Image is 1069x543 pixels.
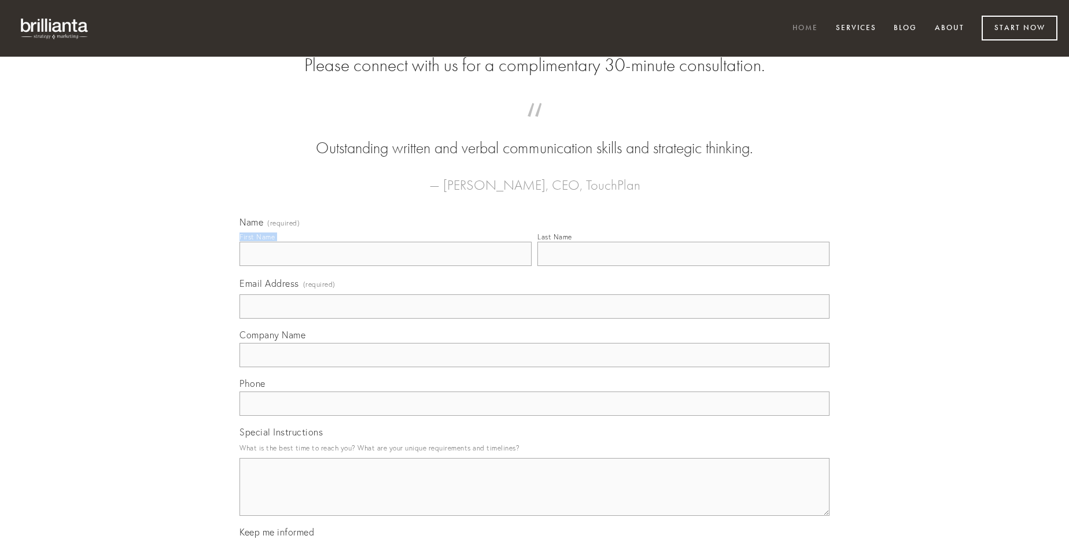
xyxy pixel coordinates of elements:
[239,278,299,289] span: Email Address
[239,378,266,389] span: Phone
[239,216,263,228] span: Name
[258,114,811,137] span: “
[303,276,336,292] span: (required)
[258,114,811,160] blockquote: Outstanding written and verbal communication skills and strategic thinking.
[927,19,972,38] a: About
[239,232,275,241] div: First Name
[239,329,305,341] span: Company Name
[785,19,825,38] a: Home
[537,232,572,241] div: Last Name
[12,12,98,45] img: brillianta - research, strategy, marketing
[828,19,884,38] a: Services
[886,19,924,38] a: Blog
[258,160,811,197] figcaption: — [PERSON_NAME], CEO, TouchPlan
[239,426,323,438] span: Special Instructions
[267,220,300,227] span: (required)
[239,526,314,538] span: Keep me informed
[982,16,1057,40] a: Start Now
[239,54,830,76] h2: Please connect with us for a complimentary 30-minute consultation.
[239,440,830,456] p: What is the best time to reach you? What are your unique requirements and timelines?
